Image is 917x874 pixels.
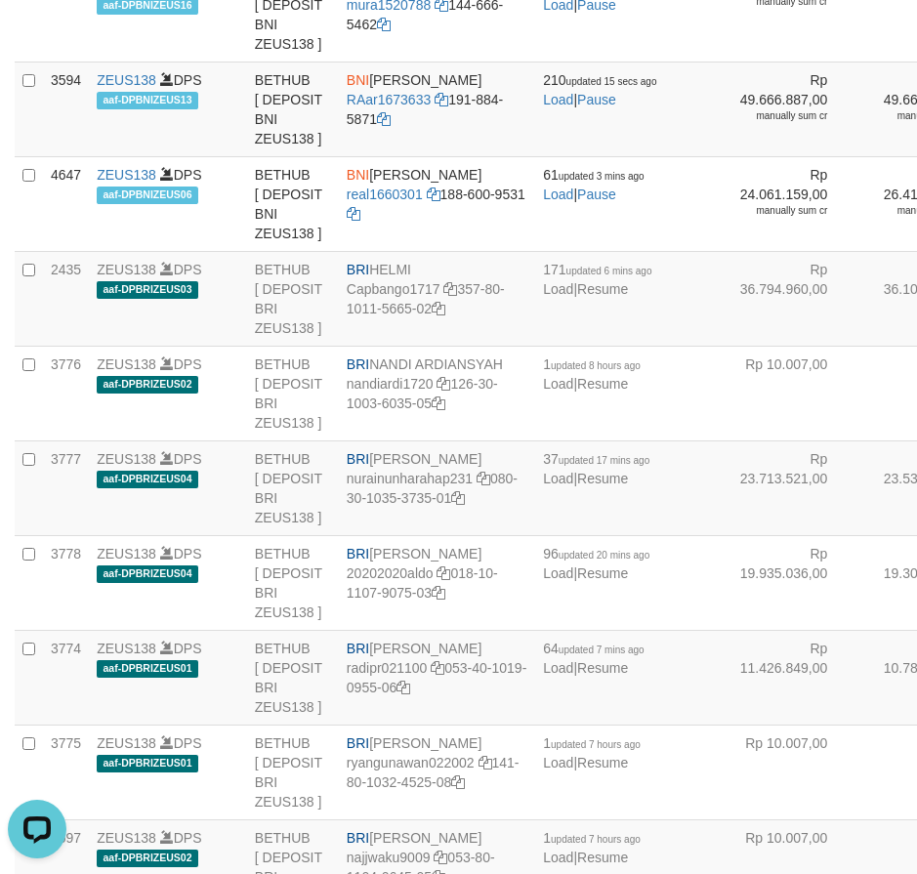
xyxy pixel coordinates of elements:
a: ryangunawan022002 [347,755,475,770]
a: Copy 1918845871 to clipboard [377,111,391,127]
td: BETHUB [ DEPOSIT BRI ZEUS138 ] [247,346,339,440]
span: updated 8 hours ago [551,360,641,371]
span: | [543,356,641,392]
span: aaf-DPBNIZEUS13 [97,92,198,108]
span: updated 7 hours ago [551,739,641,750]
a: Copy Capbango1717 to clipboard [443,281,457,297]
span: updated 15 secs ago [566,76,657,87]
a: Copy 141801032452508 to clipboard [451,774,465,790]
td: DPS [89,440,247,535]
td: [PERSON_NAME] 188-600-9531 [339,156,535,251]
span: 37 [543,451,649,467]
a: Resume [577,660,628,676]
a: Copy ryangunawan022002 to clipboard [479,755,492,770]
span: 210 [543,72,656,88]
td: DPS [89,725,247,819]
a: Resume [577,565,628,581]
a: Copy najjwaku9009 to clipboard [434,850,447,865]
span: aaf-DPBRIZEUS01 [97,660,198,677]
td: 3776 [43,346,89,440]
span: BRI [347,546,369,562]
td: [PERSON_NAME] 080-30-1035-3735-01 [339,440,535,535]
span: 64 [543,641,644,656]
a: Copy 357801011566502 to clipboard [432,301,445,316]
span: BRI [347,356,369,372]
div: manually sum cr [721,204,827,218]
td: [PERSON_NAME] 141-80-1032-4525-08 [339,725,535,819]
a: Load [543,376,573,392]
td: BETHUB [ DEPOSIT BRI ZEUS138 ] [247,630,339,725]
td: NANDI ARDIANSYAH 126-30-1003-6035-05 [339,346,535,440]
span: updated 6 mins ago [566,266,652,276]
a: Load [543,850,573,865]
a: Load [543,281,573,297]
a: radipr021100 [347,660,428,676]
td: 3777 [43,440,89,535]
a: Copy 20202020aldo to clipboard [437,565,450,581]
a: 20202020aldo [347,565,434,581]
a: Load [543,187,573,202]
a: Copy 1886009531 to clipboard [347,206,360,222]
td: BETHUB [ DEPOSIT BRI ZEUS138 ] [247,440,339,535]
button: Open LiveChat chat widget [8,8,66,66]
span: 1 [543,356,641,372]
span: updated 20 mins ago [559,550,649,561]
span: | [543,735,641,770]
a: Resume [577,376,628,392]
td: DPS [89,156,247,251]
td: BETHUB [ DEPOSIT BNI ZEUS138 ] [247,62,339,156]
a: Capbango1717 [347,281,440,297]
a: Pause [577,92,616,107]
span: BNI [347,167,369,183]
span: | [543,546,649,581]
a: Copy 080301035373501 to clipboard [451,490,465,506]
td: [PERSON_NAME] 191-884-5871 [339,62,535,156]
a: Load [543,471,573,486]
a: Copy real1660301 to clipboard [427,187,440,202]
td: Rp 23.713.521,00 [713,440,856,535]
a: Copy 126301003603505 to clipboard [432,395,445,411]
a: Copy nurainunharahap231 to clipboard [477,471,490,486]
span: aaf-DPBRIZEUS02 [97,376,198,393]
span: aaf-DPBRIZEUS04 [97,565,198,582]
span: aaf-DPBNIZEUS06 [97,187,198,203]
td: 2435 [43,251,89,346]
span: aaf-DPBRIZEUS04 [97,471,198,487]
span: updated 3 mins ago [559,171,645,182]
span: aaf-DPBRIZEUS01 [97,755,198,771]
td: [PERSON_NAME] 018-10-1107-9075-03 [339,535,535,630]
span: updated 7 mins ago [559,645,645,655]
span: updated 17 mins ago [559,455,649,466]
td: DPS [89,630,247,725]
span: | [543,262,651,297]
a: Copy nandiardi1720 to clipboard [437,376,450,392]
td: Rp 19.935.036,00 [713,535,856,630]
td: 3775 [43,725,89,819]
a: Resume [577,755,628,770]
a: Copy 018101107907503 to clipboard [432,585,445,601]
a: Pause [577,187,616,202]
span: | [543,451,649,486]
a: RAar1673633 [347,92,431,107]
a: nandiardi1720 [347,376,434,392]
a: ZEUS138 [97,451,156,467]
a: Load [543,92,573,107]
span: aaf-DPBRIZEUS02 [97,850,198,866]
span: 1 [543,735,641,751]
span: BNI [347,72,369,88]
td: 3774 [43,630,89,725]
a: Copy 1446665462 to clipboard [377,17,391,32]
td: HELMI 357-80-1011-5665-02 [339,251,535,346]
span: 1 [543,830,641,846]
a: Copy radipr021100 to clipboard [431,660,444,676]
span: | [543,830,641,865]
a: Load [543,565,573,581]
td: 3594 [43,62,89,156]
td: Rp 49.666.887,00 [713,62,856,156]
a: ZEUS138 [97,735,156,751]
span: | [543,167,644,202]
a: Copy 053401019095506 to clipboard [396,680,410,695]
a: ZEUS138 [97,72,156,88]
a: ZEUS138 [97,641,156,656]
td: Rp 36.794.960,00 [713,251,856,346]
